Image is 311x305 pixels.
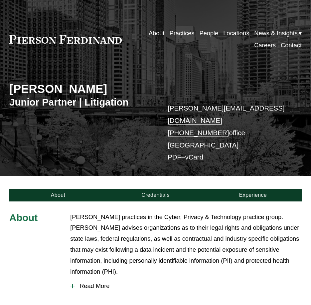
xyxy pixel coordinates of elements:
[254,39,276,51] a: Careers
[223,27,249,39] a: Locations
[170,27,195,39] a: Practices
[168,129,229,137] a: [PHONE_NUMBER]
[281,39,302,51] a: Contact
[9,189,107,201] a: About
[168,104,284,124] a: [PERSON_NAME][EMAIL_ADDRESS][DOMAIN_NAME]
[107,189,204,201] a: Credentials
[185,153,203,161] a: vCard
[9,96,155,108] h3: Junior Partner | Litigation
[149,27,165,39] a: About
[70,277,302,295] button: Read More
[199,27,218,39] a: People
[254,27,302,39] a: folder dropdown
[168,102,289,163] p: office [GEOGRAPHIC_DATA] –
[75,282,302,290] span: Read More
[254,28,298,39] span: News & Insights
[168,153,181,161] a: PDF
[9,82,155,96] h2: [PERSON_NAME]
[9,212,38,223] span: About
[204,189,302,201] a: Experience
[70,212,302,277] p: [PERSON_NAME] practices in the Cyber, Privacy & Technology practice group. [PERSON_NAME] advises ...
